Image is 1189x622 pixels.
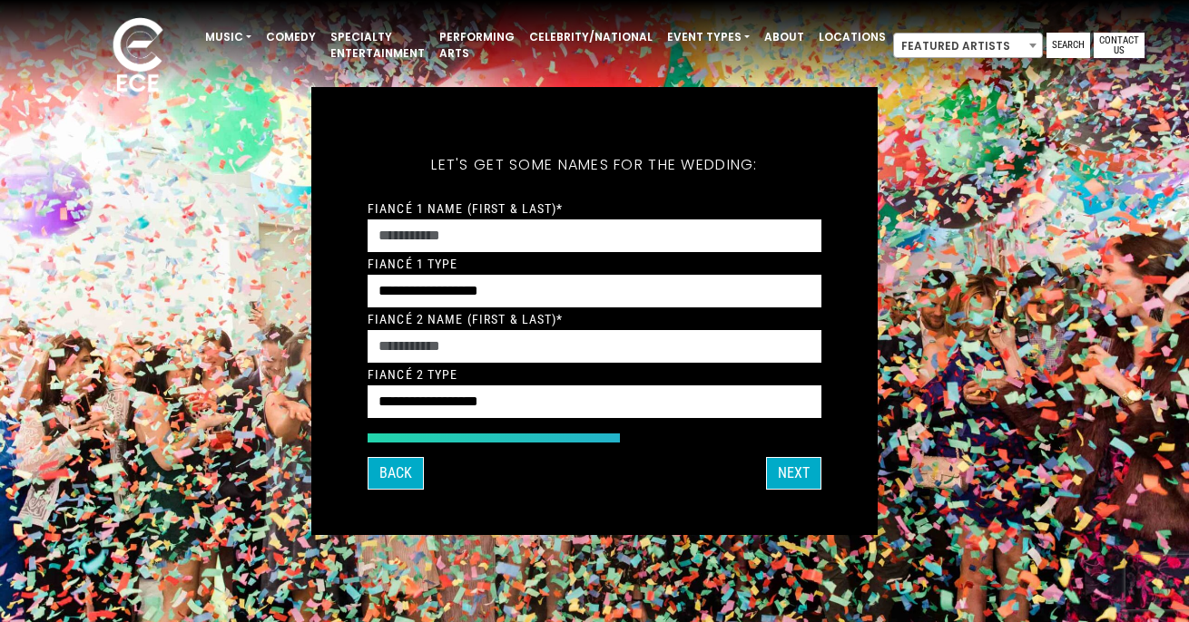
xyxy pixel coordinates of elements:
[522,22,660,53] a: Celebrity/National
[198,22,259,53] a: Music
[1047,33,1090,58] a: Search
[811,22,893,53] a: Locations
[368,256,458,272] label: Fiancé 1 Type
[757,22,811,53] a: About
[368,366,458,383] label: Fiancé 2 Type
[893,33,1043,58] span: Featured Artists
[368,132,821,198] h5: Let's get some names for the wedding:
[368,200,563,217] label: Fiancé 1 Name (First & Last)*
[368,457,424,490] button: Back
[93,13,183,101] img: ece_new_logo_whitev2-1.png
[259,22,323,53] a: Comedy
[323,22,432,69] a: Specialty Entertainment
[432,22,522,69] a: Performing Arts
[1094,33,1145,58] a: Contact Us
[368,311,563,327] label: Fiancé 2 Name (First & Last)*
[766,457,821,490] button: Next
[660,22,757,53] a: Event Types
[894,34,1042,59] span: Featured Artists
